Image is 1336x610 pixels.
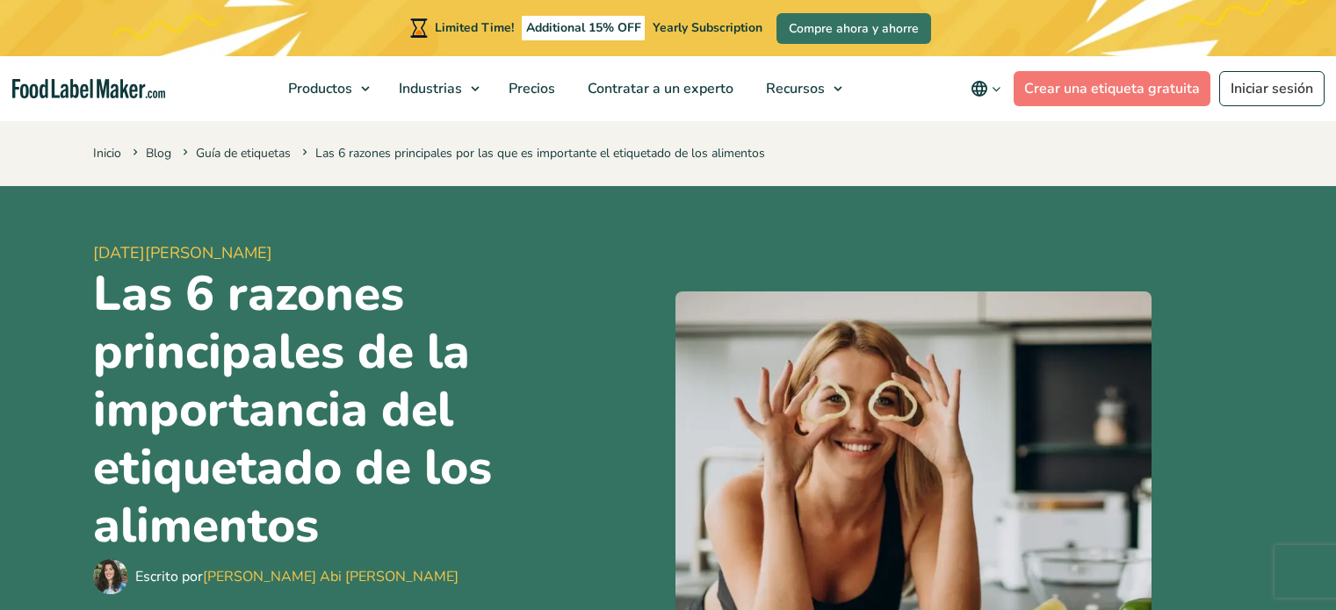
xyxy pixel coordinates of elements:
[750,56,851,121] a: Recursos
[572,56,746,121] a: Contratar a un experto
[503,79,557,98] span: Precios
[93,145,121,161] a: Inicio
[203,567,459,586] a: [PERSON_NAME] Abi [PERSON_NAME]
[776,13,931,44] a: Compre ahora y ahorre
[493,56,567,121] a: Precios
[435,19,514,36] span: Limited Time!
[653,19,762,36] span: Yearly Subscription
[394,79,464,98] span: Industrias
[761,79,827,98] span: Recursos
[383,56,488,121] a: Industrias
[522,16,646,40] span: Additional 15% OFF
[283,79,354,98] span: Productos
[299,145,765,161] span: Las 6 razones principales por las que es importante el etiquetado de los alimentos
[135,566,459,587] div: Escrito por
[582,79,735,98] span: Contratar a un experto
[196,145,291,161] a: Guía de etiquetas
[93,265,661,555] h1: Las 6 razones principales de la importancia del etiquetado de los alimentos
[93,241,661,265] span: [DATE][PERSON_NAME]
[272,56,379,121] a: Productos
[146,145,171,161] a: Blog
[93,559,128,594] img: Maria Abi Hanna - Etiquetadora de alimentos
[1219,71,1325,106] a: Iniciar sesión
[1014,71,1210,106] a: Crear una etiqueta gratuita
